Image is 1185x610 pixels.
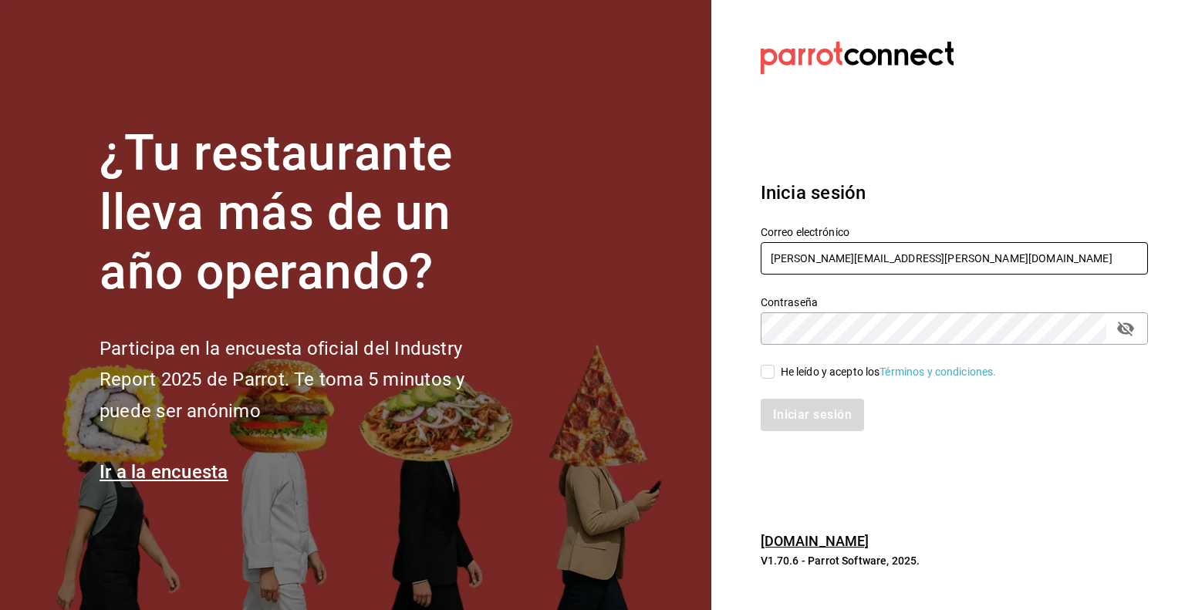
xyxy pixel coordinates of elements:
[761,533,869,549] a: [DOMAIN_NAME]
[781,364,997,380] div: He leído y acepto los
[761,179,1148,207] h3: Inicia sesión
[879,366,996,378] a: Términos y condiciones.
[1112,315,1139,342] button: passwordField
[761,227,1148,238] label: Correo electrónico
[100,124,516,302] h1: ¿Tu restaurante lleva más de un año operando?
[100,461,228,483] a: Ir a la encuesta
[761,242,1148,275] input: Ingresa tu correo electrónico
[100,333,516,427] h2: Participa en la encuesta oficial del Industry Report 2025 de Parrot. Te toma 5 minutos y puede se...
[761,553,1148,568] p: V1.70.6 - Parrot Software, 2025.
[761,297,1148,308] label: Contraseña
